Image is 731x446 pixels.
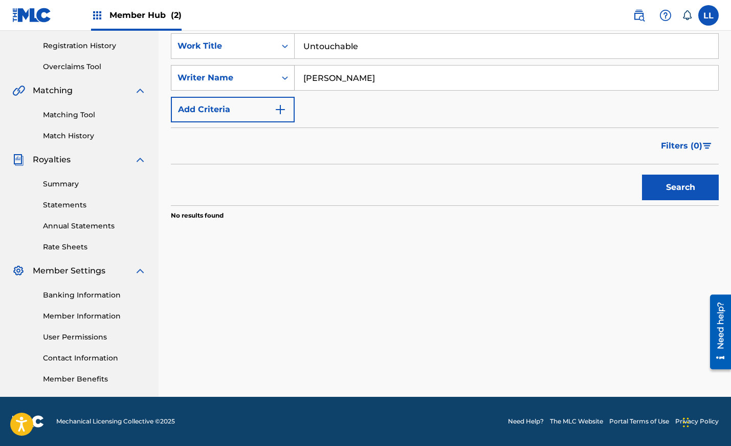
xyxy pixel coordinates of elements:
[680,397,731,446] iframe: Chat Widget
[33,84,73,97] span: Matching
[703,143,712,149] img: filter
[171,97,295,122] button: Add Criteria
[43,131,146,141] a: Match History
[12,84,25,97] img: Matching
[33,154,71,166] span: Royalties
[134,265,146,277] img: expand
[171,10,182,20] span: (2)
[43,311,146,322] a: Member Information
[109,9,182,21] span: Member Hub
[609,417,669,426] a: Portal Terms of Use
[134,84,146,97] img: expand
[661,140,702,152] span: Filters ( 0 )
[91,9,103,22] img: Top Rightsholders
[659,9,672,22] img: help
[12,154,25,166] img: Royalties
[43,110,146,120] a: Matching Tool
[642,175,719,200] button: Search
[12,415,44,428] img: logo
[33,265,105,277] span: Member Settings
[633,9,645,22] img: search
[43,374,146,385] a: Member Benefits
[43,179,146,189] a: Summary
[56,417,175,426] span: Mechanical Licensing Collective © 2025
[178,40,270,52] div: Work Title
[629,5,649,26] a: Public Search
[134,154,146,166] img: expand
[43,242,146,252] a: Rate Sheets
[43,353,146,364] a: Contact Information
[683,407,689,438] div: Drag
[508,417,544,426] a: Need Help?
[43,61,146,72] a: Overclaims Tool
[43,332,146,343] a: User Permissions
[12,265,25,277] img: Member Settings
[655,133,719,159] button: Filters (0)
[171,33,719,205] form: Search Form
[698,5,719,26] div: User Menu
[43,40,146,51] a: Registration History
[274,103,286,116] img: 9d2ae6d4665cec9f34b9.svg
[43,200,146,210] a: Statements
[702,290,731,373] iframe: Resource Center
[682,10,692,20] div: Notifications
[12,8,52,23] img: MLC Logo
[675,417,719,426] a: Privacy Policy
[550,417,603,426] a: The MLC Website
[171,211,224,220] p: No results found
[655,5,676,26] div: Help
[43,290,146,301] a: Banking Information
[178,72,270,84] div: Writer Name
[43,221,146,231] a: Annual Statements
